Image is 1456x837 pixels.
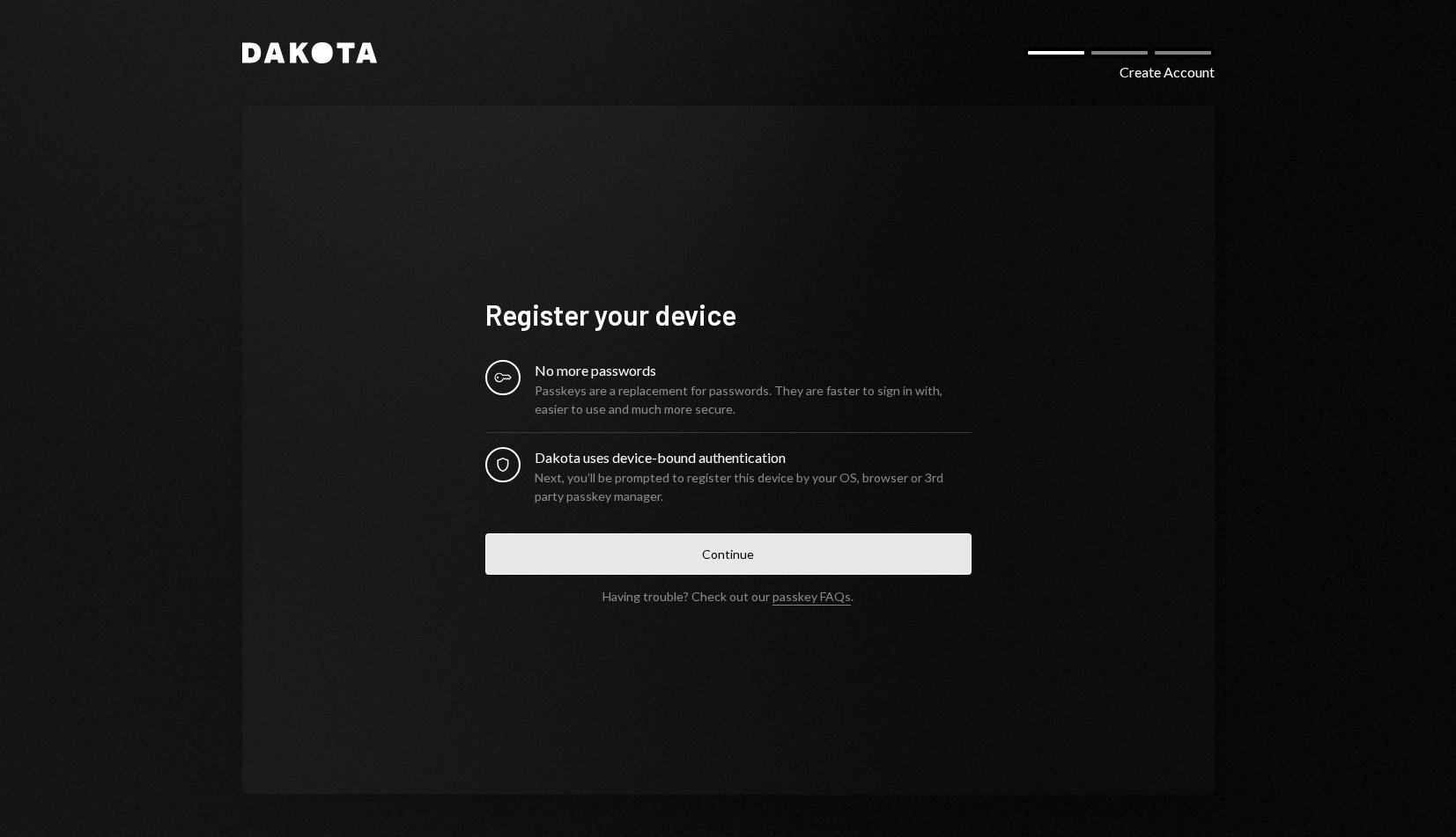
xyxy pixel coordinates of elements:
[535,360,972,381] div: No more passwords
[602,589,854,604] div: Having trouble? Check out our .
[1120,62,1215,83] div: Create Account
[485,533,972,575] button: Continue
[535,381,972,418] div: Passkeys are a replacement for passwords. They are faster to sign in with, easier to use and much...
[772,589,851,606] a: passkey FAQs
[485,297,972,332] h1: Register your device
[535,468,972,505] div: Next, you’ll be prompted to register this device by your OS, browser or 3rd party passkey manager.
[535,447,972,468] div: Dakota uses device-bound authentication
